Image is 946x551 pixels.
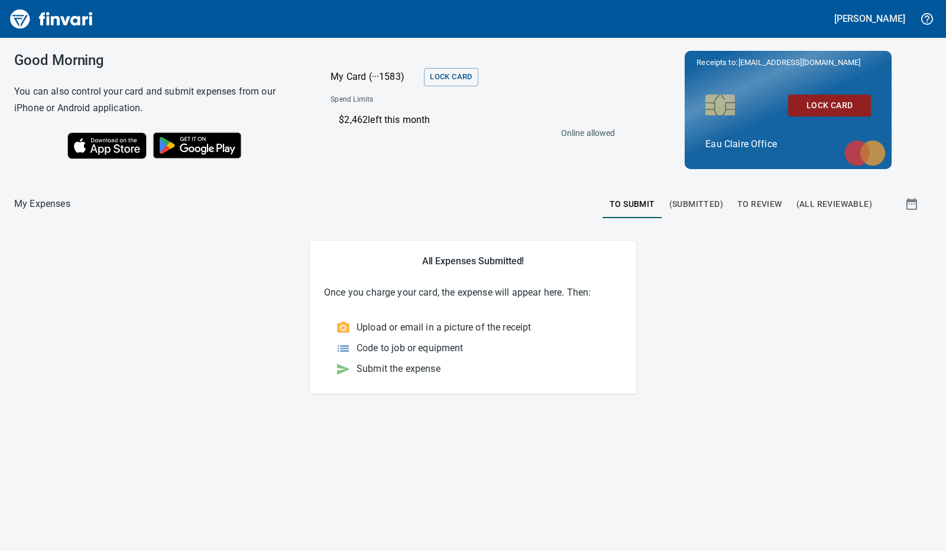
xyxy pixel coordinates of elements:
p: Eau Claire Office [705,137,871,151]
button: [PERSON_NAME] [831,9,908,28]
h6: You can also control your card and submit expenses from our iPhone or Android application. [14,83,301,116]
img: Get it on Google Play [147,126,248,165]
span: To Review [737,197,782,212]
p: Online allowed [321,127,615,139]
nav: breadcrumb [14,197,70,211]
p: Code to job or equipment [357,341,464,355]
span: Lock Card [798,98,861,113]
h3: Good Morning [14,52,301,69]
p: Upload or email in a picture of the receipt [357,320,531,335]
img: Download on the App Store [67,132,147,159]
span: Spend Limits [331,94,493,106]
button: Lock Card [788,95,871,116]
p: My Card (···1583) [331,70,419,84]
span: (Submitted) [669,197,723,212]
p: Receipts to: [696,57,880,69]
button: Show transactions within a particular date range [894,190,932,218]
p: $2,462 left this month [339,113,612,127]
span: [EMAIL_ADDRESS][DOMAIN_NAME] [737,57,861,68]
p: My Expenses [14,197,70,211]
button: Lock Card [424,68,478,86]
span: To Submit [610,197,655,212]
img: mastercard.svg [838,134,892,172]
span: (All Reviewable) [796,197,872,212]
h5: All Expenses Submitted! [324,255,622,267]
h5: [PERSON_NAME] [834,12,905,25]
span: Lock Card [430,70,472,84]
p: Once you charge your card, the expense will appear here. Then: [324,286,622,300]
p: Submit the expense [357,362,440,376]
img: Finvari [7,5,96,33]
